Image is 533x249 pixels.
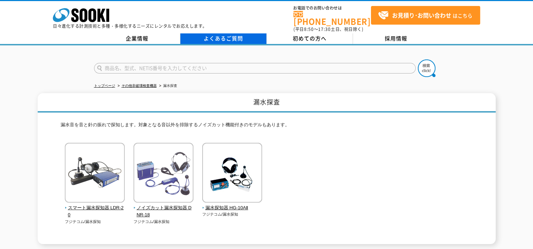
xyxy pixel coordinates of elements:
[94,63,416,74] input: 商品名、型式、NETIS番号を入力してください
[65,143,125,204] img: スマート漏水探知器 LDR-20
[53,24,207,28] p: 日々進化する計測技術と多種・多様化するニーズにレンタルでお応えします。
[122,84,157,88] a: その他非破壊検査機器
[202,198,262,212] a: 漏水探知器 HG-10AⅡ
[94,84,115,88] a: トップページ
[293,11,371,25] a: [PHONE_NUMBER]
[65,204,125,219] span: スマート漏水探知器 LDR-20
[158,82,177,90] li: 漏水探査
[353,33,439,44] a: 採用情報
[378,10,472,21] span: はこちら
[318,26,331,32] span: 17:30
[38,93,496,113] h1: 漏水探査
[202,204,262,212] span: 漏水探知器 HG-10AⅡ
[202,211,262,217] p: フジテコム/漏水探知
[134,219,194,225] p: フジテコム/漏水探知
[418,59,435,77] img: btn_search.png
[293,6,371,10] span: お電話でのお問い合わせは
[293,34,327,42] span: 初めての方へ
[392,11,451,19] strong: お見積り･お問い合わせ
[134,204,194,219] span: ノイズカット漏水探知器 DNR-18
[267,33,353,44] a: 初めての方へ
[65,198,125,219] a: スマート漏水探知器 LDR-20
[65,219,125,225] p: フジテコム/漏水探知
[134,198,194,219] a: ノイズカット漏水探知器 DNR-18
[134,143,193,204] img: ノイズカット漏水探知器 DNR-18
[304,26,314,32] span: 8:50
[61,121,473,132] p: 漏水音を音と針の振れで探知します。対象となる音以外を排除するノイズカット機能付きのモデルもあります。
[293,26,363,32] span: (平日 ～ 土日、祝日除く)
[180,33,267,44] a: よくあるご質問
[371,6,480,25] a: お見積り･お問い合わせはこちら
[94,33,180,44] a: 企業情報
[202,143,262,204] img: 漏水探知器 HG-10AⅡ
